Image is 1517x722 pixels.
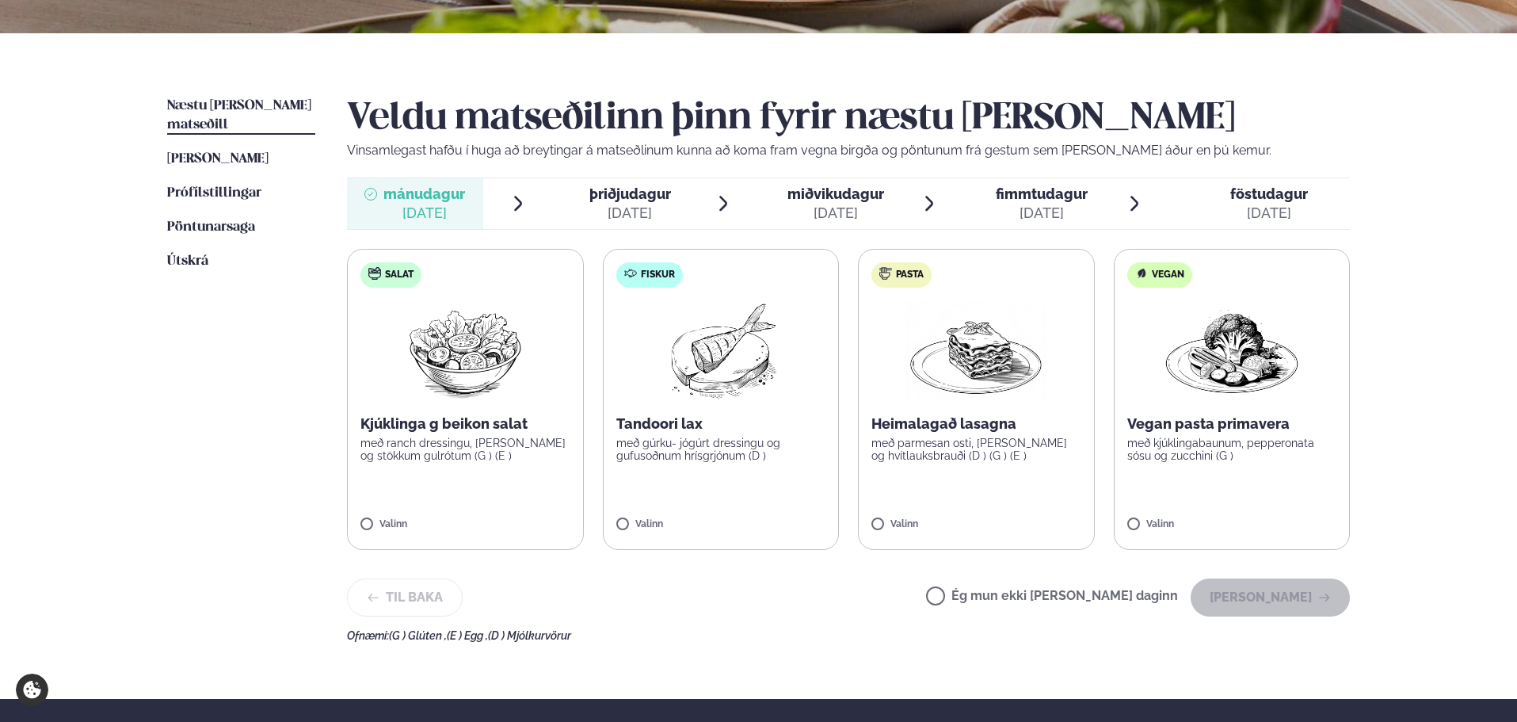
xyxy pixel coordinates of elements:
span: miðvikudagur [787,185,884,202]
a: Útskrá [167,252,208,271]
p: Vegan pasta primavera [1127,414,1337,434]
div: [DATE] [383,204,465,223]
span: (D ) Mjólkurvörur [488,629,571,642]
button: Til baka [347,579,463,617]
img: Lasagna.png [906,300,1046,402]
a: Cookie settings [16,674,48,706]
span: (E ) Egg , [447,629,488,642]
span: (G ) Glúten , [389,629,447,642]
p: Heimalagað lasagna [871,414,1081,434]
img: Salad.png [395,300,536,402]
p: Vinsamlegast hafðu í huga að breytingar á matseðlinum kunna að koma fram vegna birgða og pöntunum... [347,141,1350,160]
div: [DATE] [787,204,884,223]
span: mánudagur [383,185,465,202]
span: fimmtudagur [996,185,1088,202]
img: salad.svg [368,267,381,280]
span: Pasta [896,269,924,281]
span: föstudagur [1230,185,1308,202]
a: Prófílstillingar [167,184,261,203]
p: Tandoori lax [616,414,826,434]
img: Vegan.png [1162,300,1302,402]
span: Salat [385,269,414,281]
p: Kjúklinga g beikon salat [360,414,570,434]
img: pasta.svg [879,267,892,280]
p: með kjúklingabaunum, pepperonata sósu og zucchini (G ) [1127,437,1337,462]
div: [DATE] [589,204,671,223]
a: Pöntunarsaga [167,218,255,237]
img: fish.svg [624,267,637,280]
a: [PERSON_NAME] [167,150,269,169]
span: [PERSON_NAME] [167,152,269,166]
div: Ofnæmi: [347,629,1350,642]
span: Pöntunarsaga [167,220,255,234]
span: Fiskur [641,269,675,281]
span: Útskrá [167,254,208,268]
div: [DATE] [996,204,1088,223]
p: með ranch dressingu, [PERSON_NAME] og stökkum gulrótum (G ) (E ) [360,437,570,462]
span: Prófílstillingar [167,186,261,200]
span: Vegan [1152,269,1184,281]
span: Næstu [PERSON_NAME] matseðill [167,99,311,132]
span: þriðjudagur [589,185,671,202]
img: Vegan.svg [1135,267,1148,280]
button: [PERSON_NAME] [1191,579,1350,617]
h2: Veldu matseðilinn þinn fyrir næstu [PERSON_NAME] [347,97,1350,141]
div: [DATE] [1230,204,1308,223]
a: Næstu [PERSON_NAME] matseðill [167,97,315,135]
img: Fish.png [650,300,791,402]
p: með gúrku- jógúrt dressingu og gufusoðnum hrísgrjónum (D ) [616,437,826,462]
p: með parmesan osti, [PERSON_NAME] og hvítlauksbrauði (D ) (G ) (E ) [871,437,1081,462]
